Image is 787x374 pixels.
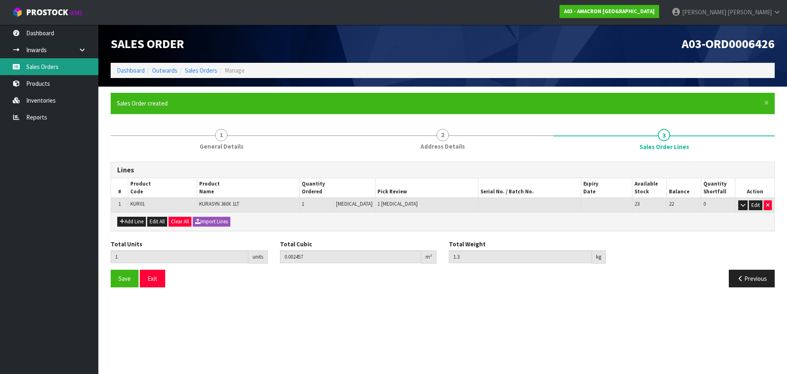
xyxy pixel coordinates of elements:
button: Edit [749,200,762,210]
div: units [248,250,268,264]
input: Total Cubic [280,250,422,263]
button: Previous [729,270,775,287]
a: Dashboard [117,67,145,74]
span: 1 [MEDICAL_DATA] [378,200,418,207]
button: Exit [140,270,165,287]
button: Import Lines [193,217,230,227]
span: Sales Order [111,36,184,51]
span: 2 [437,129,449,141]
th: Pick Review [375,178,478,198]
h3: Lines [117,166,768,174]
th: Action [735,178,774,198]
span: Manage [225,67,245,74]
span: [MEDICAL_DATA] [336,200,373,207]
button: Edit All [147,217,167,227]
span: 3 [658,129,670,141]
span: ProStock [26,7,68,18]
strong: A03 - AMACRON [GEOGRAPHIC_DATA] [564,8,655,15]
th: Product Name [197,178,300,198]
img: cube-alt.png [12,7,23,17]
span: × [764,97,769,108]
input: Total Weight [449,250,592,263]
th: # [111,178,128,198]
span: 1 [302,200,304,207]
span: Sales Order Lines [639,142,689,151]
label: Total Weight [449,240,486,248]
span: Save [118,275,131,282]
span: General Details [200,142,243,151]
th: Serial No. / Batch No. [478,178,581,198]
span: KUR01 [130,200,145,207]
div: m³ [421,250,437,264]
th: Available Stock [632,178,667,198]
th: Quantity Ordered [300,178,375,198]
th: Product Code [128,178,197,198]
span: 23 [635,200,639,207]
th: Expiry Date [581,178,632,198]
span: 22 [669,200,674,207]
span: [PERSON_NAME] [682,8,726,16]
span: 1 [118,200,121,207]
span: 0 [703,200,706,207]
span: Address Details [421,142,465,151]
a: Sales Orders [185,67,217,74]
span: Sales Order Lines [111,156,775,294]
span: 1 [215,129,227,141]
div: kg [592,250,606,264]
label: Total Cubic [280,240,312,248]
span: KURASYN 360X 1LT [199,200,239,207]
small: WMS [70,9,82,17]
input: Total Units [111,250,248,263]
th: Quantity Shortfall [701,178,735,198]
button: Clear All [168,217,191,227]
span: Sales Order created [117,99,168,107]
span: A03-ORD0006426 [682,36,775,51]
span: [PERSON_NAME] [728,8,772,16]
th: Balance [667,178,701,198]
a: Outwards [152,67,177,74]
label: Total Units [111,240,142,248]
button: Save [111,270,139,287]
button: Add Line [117,217,146,227]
